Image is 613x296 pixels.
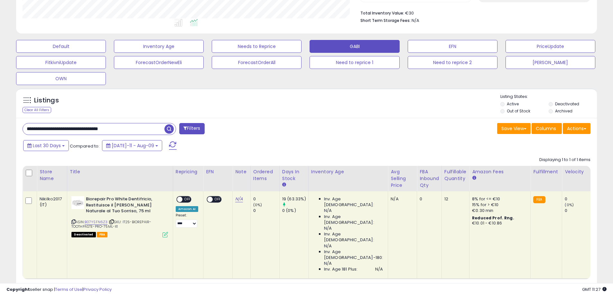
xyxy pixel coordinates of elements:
[444,196,464,202] div: 12
[555,108,572,114] label: Archived
[324,243,332,249] span: N/A
[282,196,308,202] div: 19 (63.33%)
[282,182,286,188] small: Days In Stock.
[71,196,168,237] div: ASIN:
[539,157,590,163] div: Displaying 1 to 1 of 1 items
[212,56,302,69] button: ForecastOrderAll
[533,168,559,175] div: Fulfillment
[324,266,358,272] span: Inv. Age 181 Plus:
[235,168,248,175] div: Note
[408,56,497,69] button: Need to reprice 2
[282,168,306,182] div: Days In Stock
[360,9,586,16] li: €30
[71,219,152,229] span: | SKU: IT25-BIOREPAIR-TOOTHPASTE-PRO-75ML-X1
[500,94,597,100] p: Listing States:
[532,123,562,134] button: Columns
[536,125,556,132] span: Columns
[555,101,579,107] label: Deactivated
[563,123,590,134] button: Actions
[40,168,64,182] div: Store Name
[206,168,230,175] div: EFN
[179,123,204,134] button: Filters
[507,101,519,107] label: Active
[412,17,419,24] span: N/A
[408,40,497,53] button: EFN
[23,107,51,113] div: Clear All Filters
[472,208,525,214] div: €0.30 min
[324,196,383,208] span: Inv. Age [DEMOGRAPHIC_DATA]:
[533,196,545,203] small: FBA
[324,231,383,243] span: Inv. Age [DEMOGRAPHIC_DATA]:
[565,196,591,202] div: 0
[34,96,59,105] h5: Listings
[324,214,383,225] span: Inv. Age [DEMOGRAPHIC_DATA]:
[444,168,467,182] div: Fulfillable Quantity
[71,196,84,209] img: 41pbwfOxl4L._SL40_.jpg
[506,56,595,69] button: [PERSON_NAME]
[391,168,414,189] div: Avg Selling Price
[391,196,412,202] div: N/A
[582,286,607,292] span: 2025-09-9 11:27 GMT
[16,40,106,53] button: Default
[16,56,106,69] button: FitkivniUpdate
[112,142,154,149] span: [DATE]-11 - Aug-09
[102,140,162,151] button: [DATE]-11 - Aug-09
[420,196,437,202] div: 0
[324,249,383,261] span: Inv. Age [DEMOGRAPHIC_DATA]-180:
[86,196,164,216] b: Biorepair Pro White Dentifricio, Restituisce il [PERSON_NAME] Naturale al Tuo Sorriso, 75 ml
[506,40,595,53] button: PriceUpdate
[70,168,170,175] div: Title
[33,142,61,149] span: Last 30 Days
[114,56,204,69] button: ForecastOrderNewEli
[565,168,588,175] div: Velocity
[282,208,308,214] div: 0 (0%)
[85,219,108,225] a: B07YSFN6Z3
[565,208,591,214] div: 0
[176,206,198,212] div: Amazon AI
[311,168,385,175] div: Inventory Age
[324,261,332,266] span: N/A
[360,18,411,23] b: Short Term Storage Fees:
[176,168,200,175] div: Repricing
[472,202,525,208] div: 15% for > €10
[253,202,262,207] small: (0%)
[310,40,399,53] button: GABI
[310,56,399,69] button: Need to reprice 1
[565,202,574,207] small: (0%)
[472,196,525,202] div: 8% for <= €10
[253,208,279,214] div: 0
[70,143,99,149] span: Compared to:
[235,196,243,202] a: N/A
[182,197,193,202] span: OFF
[507,108,530,114] label: Out of Stock
[360,10,404,16] b: Total Inventory Value:
[16,72,106,85] button: OWN
[114,40,204,53] button: Inventory Age
[472,215,514,221] b: Reduced Prof. Rng.
[176,213,198,228] div: Preset:
[472,168,528,175] div: Amazon Fees
[6,287,112,293] div: seller snap | |
[213,197,223,202] span: OFF
[324,225,332,231] span: N/A
[472,175,476,181] small: Amazon Fees.
[375,266,383,272] span: N/A
[23,140,69,151] button: Last 30 Days
[83,286,112,292] a: Privacy Policy
[6,286,30,292] strong: Copyright
[71,232,96,237] span: All listings that are unavailable for purchase on Amazon for any reason other than out-of-stock
[40,196,62,208] div: Nikilko2017 (IT)
[212,40,302,53] button: Needs to Reprice
[324,208,332,214] span: N/A
[97,232,108,237] span: FBA
[253,168,277,182] div: Ordered Items
[55,286,82,292] a: Terms of Use
[253,196,279,202] div: 0
[497,123,531,134] button: Save View
[472,221,525,226] div: €10.01 - €10.86
[420,168,439,189] div: FBA inbound Qty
